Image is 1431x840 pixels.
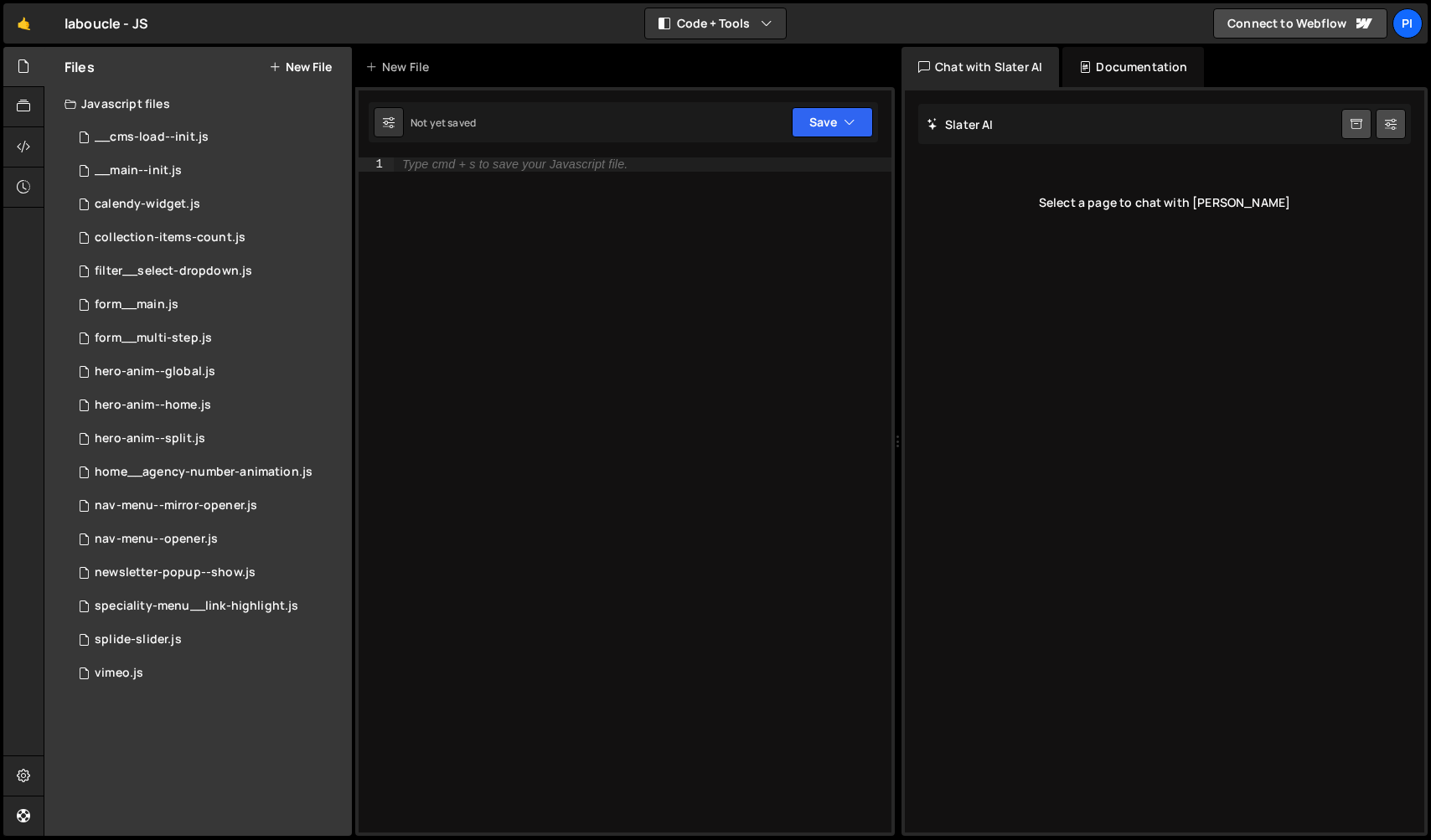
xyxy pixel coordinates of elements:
[3,3,44,44] a: 🤙
[918,169,1411,236] div: Select a page to chat with [PERSON_NAME]
[65,58,95,76] h2: Files
[95,666,143,681] div: vimeo.js
[44,87,352,121] div: Javascript files
[65,255,352,288] div: 12392/34012.js
[95,532,218,547] div: nav-menu--opener.js
[95,364,215,379] div: hero-anim--global.js
[269,60,332,74] button: New File
[365,59,436,75] div: New File
[95,264,252,279] div: filter__select-dropdown.js
[901,47,1059,87] div: Chat with Slater AI
[95,498,257,513] div: nav-menu--mirror-opener.js
[95,431,205,446] div: hero-anim--split.js
[65,389,352,422] div: 12392/34075.js
[65,355,352,389] div: 12392/34072.js
[65,154,352,188] div: 12392/29979.js
[65,422,352,456] div: 12392/35792.js
[65,188,352,221] div: 12392/35790.js
[65,322,352,355] div: 12392/34011.js
[65,121,352,154] div: 12392/35868.js
[65,221,352,255] div: 12392/35988.js
[65,657,352,690] div: 12392/35678.js
[65,623,352,657] div: 12392/34107.js
[95,632,182,647] div: splide-slider.js
[1213,8,1387,39] a: Connect to Webflow
[95,331,212,346] div: form__multi-step.js
[65,456,352,489] div: 12392/31249.js
[65,556,352,590] div: 12392/47726.js
[792,107,873,137] button: Save
[1392,8,1423,39] a: Pi
[95,197,200,212] div: calendy-widget.js
[95,398,211,413] div: hero-anim--home.js
[95,297,178,312] div: form__main.js
[65,13,148,33] div: laboucle - JS
[65,523,352,556] div: 12392/35793.js
[65,590,352,623] div: 12392/36737.js
[65,288,352,322] div: 12392/34259.js
[95,465,313,480] div: home__agency-number-animation.js
[95,230,245,245] div: collection-items-count.js
[359,157,394,172] div: 1
[95,565,256,580] div: newsletter-popup--show.js
[95,599,298,614] div: speciality-menu__link-highlight.js
[927,116,994,132] h2: Slater AI
[65,489,352,523] div: 12392/35789.js
[645,8,786,39] button: Code + Tools
[1062,47,1204,87] div: Documentation
[402,158,628,171] div: Type cmd + s to save your Javascript file.
[411,116,476,130] div: Not yet saved
[95,130,209,145] div: __cms-load--init.js
[95,163,182,178] div: __main--init.js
